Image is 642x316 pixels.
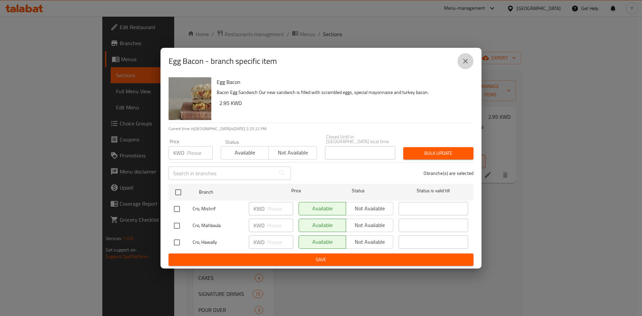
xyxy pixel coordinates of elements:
button: close [457,53,473,69]
span: Branch [199,188,269,196]
span: Cro, Mishrif [193,205,243,213]
button: Not available [269,146,317,160]
span: Save [174,255,468,264]
p: KWD [253,205,264,213]
p: KWD [173,149,184,157]
p: KWD [253,238,264,246]
button: Available [221,146,269,160]
img: Egg Bacon [169,77,211,120]
input: Please enter price [267,219,293,232]
span: Available [224,148,266,157]
span: Bulk update [409,149,468,157]
span: Price [274,187,318,195]
span: Not available [272,148,314,157]
p: Current time in [GEOGRAPHIC_DATA] is [DATE] 2:25:22 PM [169,126,473,132]
h6: 2.95 KWD [219,98,468,108]
span: Cro, Hawally [193,238,243,246]
span: Cro, Mahboula [193,221,243,230]
p: Bacon Egg Sandwich Our new sandwich is filled with scrambled eggs, special mayonnaise and turkey ... [217,88,468,97]
h2: Egg Bacon - branch specific item [169,56,277,67]
input: Please enter price [267,202,293,215]
button: Bulk update [403,147,473,160]
span: Status is valid till [399,187,468,195]
input: Search in branches [169,167,276,180]
span: Status [324,187,393,195]
input: Please enter price [187,146,213,160]
button: Save [169,253,473,266]
p: 0 branche(s) are selected [424,170,473,177]
h6: Egg Bacon [217,77,468,87]
p: KWD [253,221,264,229]
input: Please enter price [267,235,293,249]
